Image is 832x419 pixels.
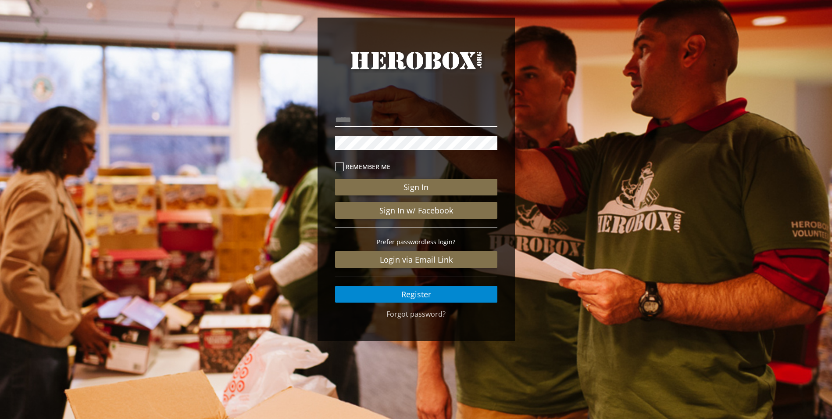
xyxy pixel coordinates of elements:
[335,162,497,172] label: Remember me
[335,237,497,247] p: Prefer passwordless login?
[386,309,446,319] a: Forgot password?
[335,179,497,195] button: Sign In
[335,251,497,268] a: Login via Email Link
[335,48,497,89] a: HeroBox
[335,286,497,303] a: Register
[335,202,497,219] a: Sign In w/ Facebook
